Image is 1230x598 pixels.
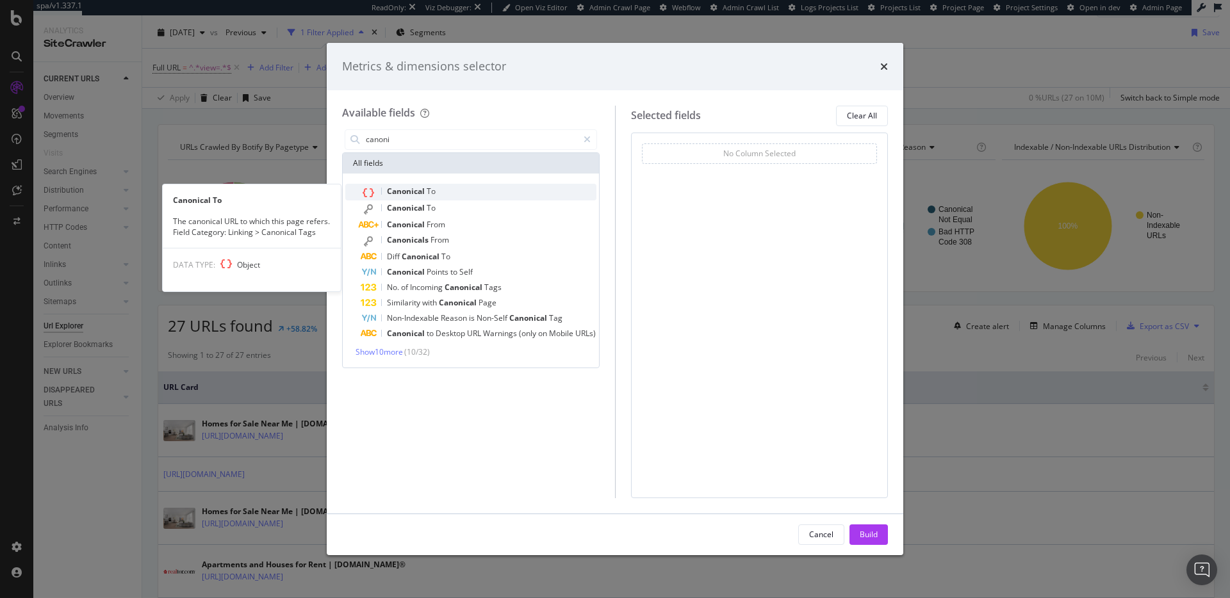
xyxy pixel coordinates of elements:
[356,346,403,357] span: Show 10 more
[849,524,888,545] button: Build
[427,266,450,277] span: Points
[467,328,483,339] span: URL
[441,251,450,262] span: To
[880,58,888,75] div: times
[445,282,484,293] span: Canonical
[477,312,509,323] span: Non-Self
[441,312,469,323] span: Reason
[1186,554,1217,585] div: Open Intercom Messenger
[430,234,449,245] span: From
[723,148,796,159] div: No Column Selected
[410,282,445,293] span: Incoming
[163,216,341,238] div: The canonical URL to which this page refers. Field Category: Linking > Canonical Tags
[387,282,401,293] span: No.
[343,153,599,174] div: All fields
[631,108,701,123] div: Selected fields
[469,312,477,323] span: is
[459,266,473,277] span: Self
[575,328,596,339] span: URLs)
[387,312,441,323] span: Non-Indexable
[402,251,441,262] span: Canonical
[836,106,888,126] button: Clear All
[484,282,502,293] span: Tags
[860,529,878,540] div: Build
[519,328,538,339] span: (only
[450,266,459,277] span: to
[847,110,877,121] div: Clear All
[798,524,844,545] button: Cancel
[387,234,430,245] span: Canonicals
[387,328,427,339] span: Canonical
[809,529,833,540] div: Cancel
[427,328,436,339] span: to
[387,186,427,197] span: Canonical
[365,130,578,149] input: Search by field name
[404,346,430,357] span: ( 10 / 32 )
[387,251,402,262] span: Diff
[387,297,422,308] span: Similarity
[401,282,410,293] span: of
[549,312,562,323] span: Tag
[427,219,445,230] span: From
[387,219,427,230] span: Canonical
[479,297,496,308] span: Page
[427,186,436,197] span: To
[163,195,341,206] div: Canonical To
[436,328,467,339] span: Desktop
[327,43,903,555] div: modal
[509,312,549,323] span: Canonical
[427,202,436,213] span: To
[342,106,415,120] div: Available fields
[439,297,479,308] span: Canonical
[549,328,575,339] span: Mobile
[422,297,439,308] span: with
[387,202,427,213] span: Canonical
[538,328,549,339] span: on
[342,58,506,75] div: Metrics & dimensions selector
[483,328,519,339] span: Warnings
[387,266,427,277] span: Canonical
